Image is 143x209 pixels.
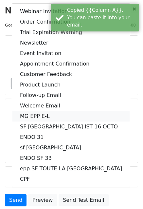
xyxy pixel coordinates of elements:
a: Customer Feedback [12,69,130,80]
div: Copied {{Column A}}. You can paste it into your email. [67,7,136,29]
a: Follow-up Email [12,90,130,101]
a: Send Test Email [59,194,108,206]
small: Google Sheet: [5,23,89,28]
a: Order Confirmation [12,17,130,27]
a: sf [GEOGRAPHIC_DATA] [12,142,130,153]
a: epp SF TOUTE LA [GEOGRAPHIC_DATA] [12,163,130,174]
a: ENDO 31 [12,132,130,142]
div: Widget de chat [110,178,143,209]
a: Event Invitation [12,48,130,59]
a: Appointment Confirmation [12,59,130,69]
a: Newsletter [12,38,130,48]
iframe: Chat Widget [110,178,143,209]
a: Product Launch [12,80,130,90]
h2: New Campaign [5,5,138,16]
a: Send [5,194,27,206]
a: MG EPP E-L [12,111,130,122]
a: Webinar Invitation [12,6,130,17]
a: Welcome Email [12,101,130,111]
a: Preview [28,194,57,206]
a: CPF [12,174,130,184]
a: SF [GEOGRAPHIC_DATA] IST 16 OCTO [12,122,130,132]
a: ENDO SF 33 [12,153,130,163]
a: Trial Expiration Warning [12,27,130,38]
